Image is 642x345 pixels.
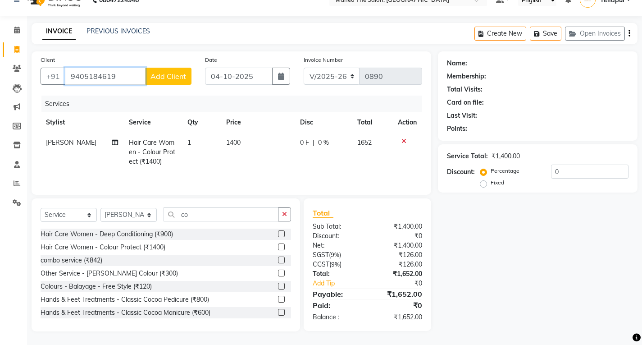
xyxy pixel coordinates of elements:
a: Add Tip [306,279,378,288]
div: Hands & Feet Treatments - Classic Cocoa Manicure (₹600) [41,308,210,317]
button: Open Invoices [565,27,625,41]
div: Services [41,96,429,112]
div: Membership: [447,72,486,81]
label: Fixed [491,179,504,187]
input: Search by Name/Mobile/Email/Code [65,68,146,85]
div: ₹0 [367,300,428,311]
div: ₹1,652.00 [367,313,428,322]
div: ₹0 [378,279,429,288]
div: Points: [447,124,467,133]
div: ₹126.00 [367,250,428,260]
div: ₹126.00 [367,260,428,269]
div: ₹1,400.00 [492,152,520,161]
span: 1400 [226,138,241,147]
div: Discount: [447,167,475,177]
span: 1652 [357,138,372,147]
label: Invoice Number [304,56,343,64]
div: Card on file: [447,98,484,107]
div: ₹1,400.00 [367,241,428,250]
div: Colours - Balayage - Free Style (₹120) [41,282,152,291]
div: ₹1,652.00 [367,289,428,299]
a: INVOICE [42,23,76,40]
span: 9% [331,261,340,268]
div: Paid: [306,300,367,311]
div: Hands & Feet Treatments - Classic Cocoa Pedicure (₹800) [41,295,209,304]
div: ( ) [306,250,367,260]
div: combo service (₹842) [41,256,102,265]
span: 1 [187,138,191,147]
th: Action [392,112,422,133]
th: Qty [182,112,221,133]
div: Name: [447,59,467,68]
button: Save [530,27,561,41]
th: Price [221,112,294,133]
div: Net: [306,241,367,250]
div: Sub Total: [306,222,367,231]
div: ( ) [306,260,367,269]
label: Client [41,56,55,64]
span: SGST [313,251,329,259]
div: Total: [306,269,367,279]
div: Hair Care Women - Colour Protect (₹1400) [41,243,165,252]
div: Service Total: [447,152,488,161]
div: Balance : [306,313,367,322]
input: Search or Scan [164,207,278,221]
button: +91 [41,68,66,85]
span: [PERSON_NAME] [46,138,96,147]
span: Hair Care Women - Colour Protect (₹1400) [129,138,175,166]
span: CGST [313,260,329,268]
span: 9% [331,251,339,258]
span: | [313,138,314,147]
div: Last Visit: [447,111,477,120]
div: Other Service - [PERSON_NAME] Colour (₹300) [41,269,178,278]
div: Hair Care Women - Deep Conditioning (₹900) [41,230,173,239]
th: Total [352,112,392,133]
a: PREVIOUS INVOICES [87,27,150,35]
div: Discount: [306,231,367,241]
span: Add Client [150,72,186,81]
label: Percentage [491,167,519,175]
th: Stylist [41,112,123,133]
label: Date [205,56,217,64]
span: 0 % [318,138,329,147]
button: Add Client [145,68,191,85]
th: Disc [295,112,352,133]
div: ₹1,400.00 [367,222,428,231]
th: Service [123,112,182,133]
div: ₹1,652.00 [367,269,428,279]
div: ₹0 [367,231,428,241]
div: Total Visits: [447,85,483,94]
div: Payable: [306,289,367,299]
span: Total [313,208,333,218]
button: Create New [474,27,526,41]
span: 0 F [300,138,309,147]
